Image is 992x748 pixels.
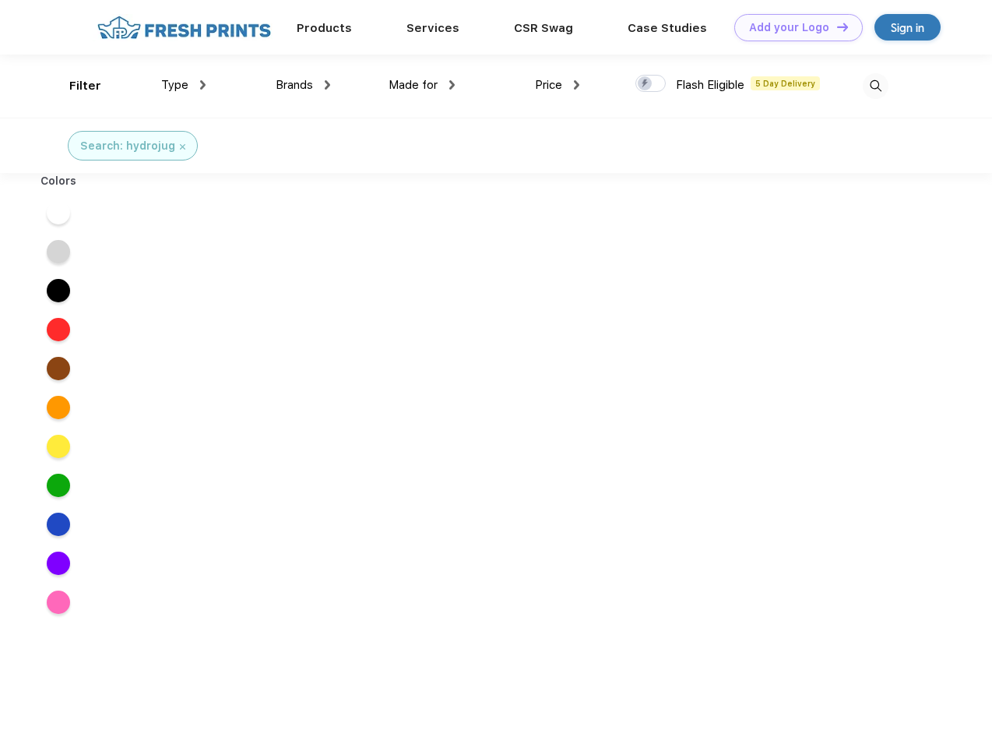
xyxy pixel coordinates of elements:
[29,173,89,189] div: Colors
[749,21,829,34] div: Add your Logo
[80,138,175,154] div: Search: hydrojug
[751,76,820,90] span: 5 Day Delivery
[676,78,744,92] span: Flash Eligible
[161,78,188,92] span: Type
[863,73,888,99] img: desktop_search.svg
[297,21,352,35] a: Products
[276,78,313,92] span: Brands
[325,80,330,90] img: dropdown.png
[574,80,579,90] img: dropdown.png
[535,78,562,92] span: Price
[874,14,941,41] a: Sign in
[891,19,924,37] div: Sign in
[69,77,101,95] div: Filter
[200,80,206,90] img: dropdown.png
[837,23,848,31] img: DT
[180,144,185,150] img: filter_cancel.svg
[93,14,276,41] img: fo%20logo%202.webp
[449,80,455,90] img: dropdown.png
[389,78,438,92] span: Made for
